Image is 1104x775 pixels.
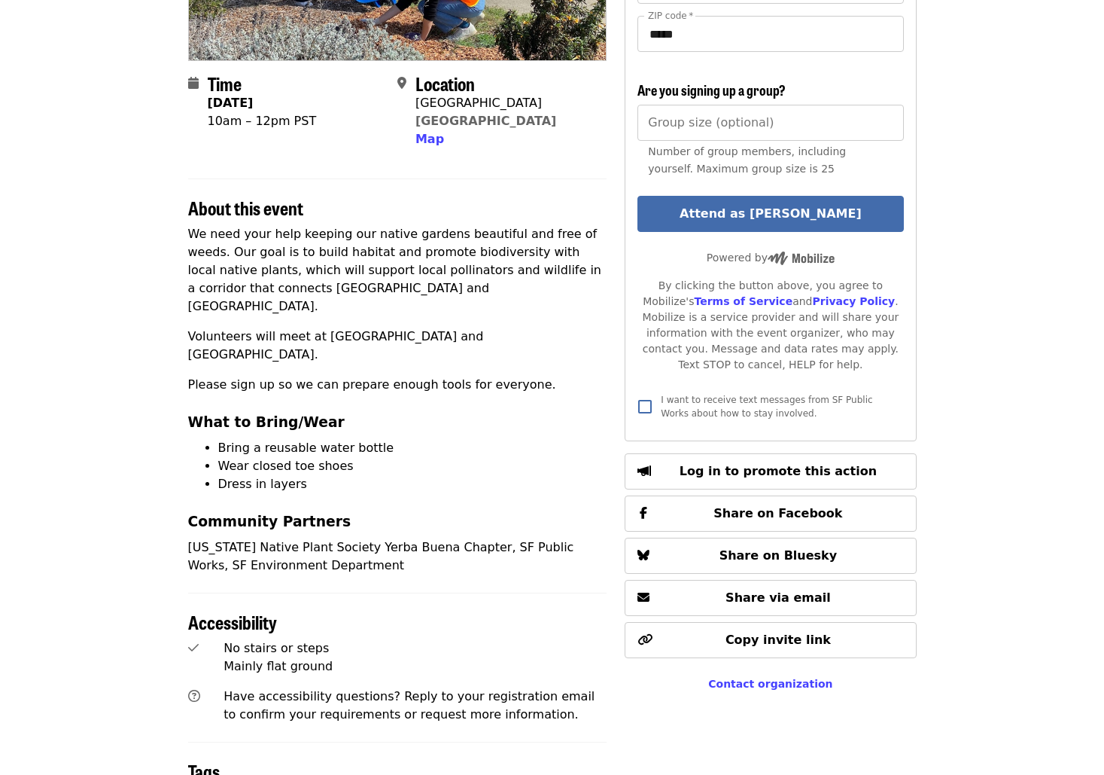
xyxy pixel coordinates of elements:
div: No stairs or steps [224,639,607,658]
button: Log in to promote this action [625,453,916,490]
span: Copy invite link [725,633,831,647]
span: Have accessibility questions? Reply to your registration email to confirm your requirements or re... [224,689,595,722]
input: ZIP code [637,16,903,52]
div: [GEOGRAPHIC_DATA] [415,94,556,112]
p: Volunteers will meet at [GEOGRAPHIC_DATA] and [GEOGRAPHIC_DATA]. [188,328,607,364]
span: Share on Facebook [713,506,842,520]
i: check icon [188,641,199,655]
span: About this event [188,194,303,221]
p: We need your help keeping our native gardens beautiful and free of weeds. Our goal is to build ha... [188,225,607,316]
label: ZIP code [648,11,693,20]
p: [US_STATE] Native Plant Society Yerba Buena Chapter, SF Public Works, SF Environment Department [188,539,607,575]
span: I want to receive text messages from SF Public Works about how to stay involved. [661,395,872,419]
a: Terms of Service [694,295,792,307]
button: Copy invite link [625,622,916,658]
button: Share on Bluesky [625,538,916,574]
a: [GEOGRAPHIC_DATA] [415,114,556,128]
a: Contact organization [708,678,832,690]
button: Share on Facebook [625,496,916,532]
button: Map [415,130,444,148]
span: Share via email [725,590,831,605]
div: 10am – 12pm PST [208,112,317,130]
span: Time [208,70,242,96]
i: question-circle icon [188,689,200,703]
div: Mainly flat ground [224,658,607,676]
strong: [DATE] [208,96,254,110]
span: Location [415,70,475,96]
p: Please sign up so we can prepare enough tools for everyone. [188,376,607,394]
button: Attend as [PERSON_NAME] [637,196,903,232]
li: Wear closed toe shoes [218,457,607,475]
a: Privacy Policy [812,295,895,307]
button: Share via email [625,580,916,616]
span: Number of group members, including yourself. Maximum group size is 25 [648,145,846,175]
li: Bring a reusable water bottle [218,439,607,457]
span: Log in to promote this action [680,464,877,478]
input: [object Object] [637,105,903,141]
h3: What to Bring/Wear [188,412,607,433]
img: Powered by Mobilize [768,252,835,265]
span: Share on Bluesky [719,548,838,563]
h3: Community Partners [188,511,607,532]
span: Are you signing up a group? [637,80,786,99]
div: By clicking the button above, you agree to Mobilize's and . Mobilize is a service provider and wi... [637,278,903,373]
li: Dress in layers [218,475,607,493]
i: calendar icon [188,76,199,90]
span: Map [415,132,444,146]
span: Accessibility [188,609,277,635]
i: map-marker-alt icon [397,76,406,90]
span: Powered by [707,252,835,264]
